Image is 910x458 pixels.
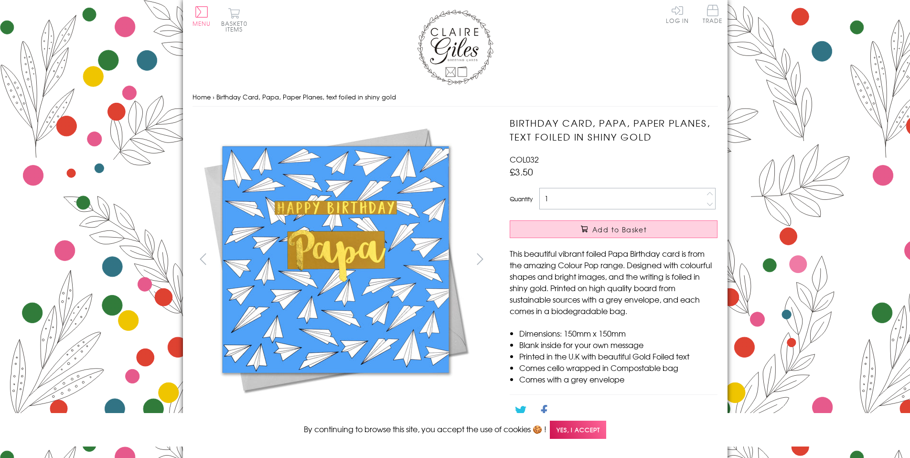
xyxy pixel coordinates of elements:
[550,421,606,439] span: Yes, I accept
[213,92,214,101] span: ›
[510,165,533,178] span: £3.50
[510,248,717,316] p: This beautiful vibrant foiled Papa Birthday card is from the amazing Colour Pop range. Designed w...
[417,10,493,85] img: Claire Giles Greetings Cards
[703,5,723,23] span: Trade
[519,373,717,385] li: Comes with a grey envelope
[192,116,479,403] img: Birthday Card, Papa, Paper Planes, text foiled in shiny gold
[592,225,647,234] span: Add to Basket
[469,248,491,270] button: next
[193,19,211,28] span: Menu
[510,116,717,144] h1: Birthday Card, Papa, Paper Planes, text foiled in shiny gold
[510,195,533,203] label: Quantity
[519,350,717,362] li: Printed in the U.K with beautiful Gold Foiled text
[193,248,214,270] button: prev
[216,92,396,101] span: Birthday Card, Papa, Paper Planes, text foiled in shiny gold
[519,327,717,339] li: Dimensions: 150mm x 150mm
[703,5,723,25] a: Trade
[193,6,211,26] button: Menu
[510,153,539,165] span: COL032
[510,220,717,238] button: Add to Basket
[666,5,689,23] a: Log In
[193,87,718,107] nav: breadcrumbs
[519,339,717,350] li: Blank inside for your own message
[225,19,247,33] span: 0 items
[193,92,211,101] a: Home
[519,362,717,373] li: Comes cello wrapped in Compostable bag
[221,8,247,32] button: Basket0 items
[491,116,777,403] img: Birthday Card, Papa, Paper Planes, text foiled in shiny gold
